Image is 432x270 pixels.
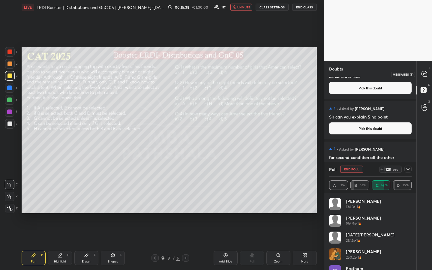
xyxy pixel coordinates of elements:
div: Z [5,204,18,213]
h4: sir agar H select ho gya toh Band F k saath C and d bhi ho skkta h n 3rd point ko consider krke [329,61,412,79]
div: 5 [176,255,180,261]
button: CLASS SETTINGS [256,4,289,11]
h5: • [356,221,357,226]
span: unmute [237,5,250,9]
div: L [120,253,122,256]
h4: [PERSON_NAME] [346,215,381,221]
h5: 1 [334,106,335,111]
div: grid [329,198,412,270]
h4: for second condition all the other possibilities for C D will be or they can be individually dist... [329,154,412,173]
div: 128 [385,167,392,172]
img: streak-poll-icon.44701ccd.svg [358,205,361,208]
div: grid [324,77,416,239]
h5: 1 [334,146,335,151]
div: 127 [221,6,226,9]
div: Zoom [274,260,282,263]
h5: 217.4s [346,238,355,243]
button: Pick this doubt [329,122,412,134]
div: Highlight [54,260,66,263]
h4: LRDI Booster | Distributions and GnC 05 | [PERSON_NAME] ([DATE]) [37,4,165,10]
h5: 1 [358,255,359,260]
div: 2 [5,59,17,69]
h4: [PERSON_NAME] [346,198,381,204]
div: Add Slide [219,260,232,263]
h5: • Asked by [337,106,354,111]
div: More [301,260,308,263]
div: 4 [5,83,17,93]
h5: 1 [357,204,358,210]
h4: Poll [329,166,337,172]
div: / [173,256,175,260]
div: Messages (T) [391,72,415,77]
h4: Sir can you explain 5 no point [329,114,412,120]
button: END POLL [340,166,363,173]
h5: 1 [356,238,358,243]
img: streak-poll-icon.44701ccd.svg [358,239,360,242]
div: E [94,253,96,256]
div: sec [392,167,399,172]
div: Eraser [82,260,91,263]
h5: 250.2s [346,255,356,260]
h5: • Asked by [337,146,354,152]
div: Shapes [108,260,118,263]
div: LIVE [22,4,34,11]
div: 5 [5,95,17,105]
h5: • [356,255,358,260]
h5: [PERSON_NAME] [355,146,384,152]
h4: [DATE][PERSON_NAME] [346,232,394,238]
img: streak-poll-icon.44701ccd.svg [358,222,361,225]
img: streak-poll-icon.44701ccd.svg [359,256,361,259]
h5: [PERSON_NAME] [355,106,384,111]
p: G [428,99,430,104]
p: T [428,66,430,70]
h5: 134.3s [346,204,355,210]
button: END CLASS [292,4,317,11]
div: 3 [166,256,172,260]
div: P [41,253,43,256]
div: 7 [5,119,17,129]
h5: 1 [357,221,358,226]
p: Doubts [324,61,348,77]
button: Pick this doubt [329,82,412,94]
h5: 196.9s [346,221,356,226]
div: Pen [31,260,36,263]
div: 1 [5,47,17,57]
h5: • [355,204,357,210]
div: 6 [5,107,17,117]
div: H [67,253,69,256]
img: thumbnail.jpg [329,248,341,260]
h4: [PERSON_NAME] [346,248,381,255]
img: default.png [329,198,341,210]
p: D [428,82,430,87]
div: C [5,180,18,189]
div: 3 [5,71,17,81]
img: default.png [329,232,341,244]
h5: • [355,238,356,243]
img: default.png [329,215,341,227]
div: X [5,192,18,201]
button: unmute [230,4,252,11]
